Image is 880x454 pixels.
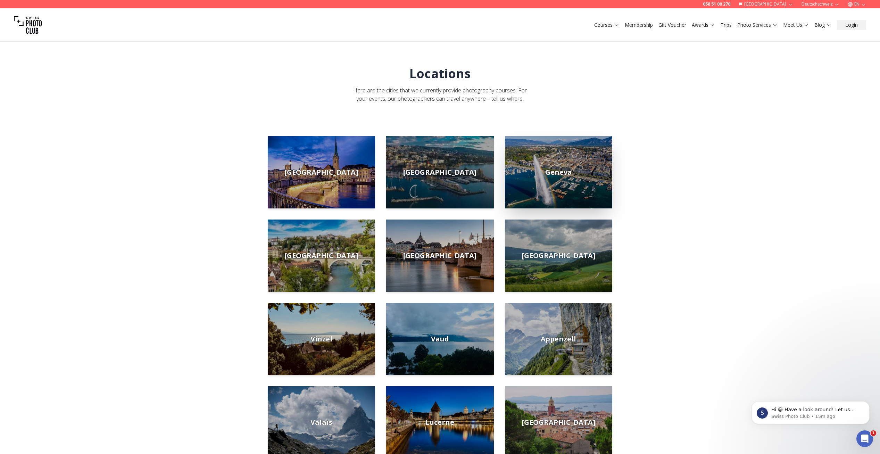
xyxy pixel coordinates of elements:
a: Gift Voucher [658,22,686,28]
span: 1 [871,430,876,436]
img: vaud [386,303,493,375]
span: Vaud [431,334,449,344]
button: Login [837,20,866,30]
img: neuchatel [505,220,612,292]
a: Meet Us [783,22,809,28]
button: Gift Voucher [656,20,689,30]
span: Valais [310,418,332,427]
a: Photo Services [737,22,778,28]
span: Geneva [545,167,572,177]
img: basel [386,220,493,292]
a: Vaud [386,303,493,375]
button: Meet Us [780,20,812,30]
a: 058 51 00 270 [703,1,730,7]
span: [GEOGRAPHIC_DATA] [403,251,476,261]
button: Photo Services [734,20,780,30]
img: geneve [505,136,612,208]
a: Trips [721,22,732,28]
img: appenzell [505,303,612,375]
img: zurich [268,136,375,208]
span: [GEOGRAPHIC_DATA] [522,251,595,261]
span: [GEOGRAPHIC_DATA] [522,418,595,427]
button: Awards [689,20,718,30]
img: Swiss photo club [14,11,42,39]
span: [GEOGRAPHIC_DATA] [285,167,358,177]
a: [GEOGRAPHIC_DATA] [268,220,375,292]
iframe: Intercom notifications message [741,387,880,435]
a: [GEOGRAPHIC_DATA] [386,220,493,292]
button: Trips [718,20,734,30]
a: [GEOGRAPHIC_DATA] [505,220,612,292]
button: Blog [812,20,834,30]
a: Vinzel [268,303,375,375]
img: lausanne [386,136,493,208]
span: Appenzell [541,334,576,344]
a: Awards [692,22,715,28]
button: Membership [622,20,656,30]
a: Blog [814,22,831,28]
h1: Locations [409,67,471,81]
a: [GEOGRAPHIC_DATA] [268,136,375,208]
a: Appenzell [505,303,612,375]
span: Here are the cities that we currently provide photography courses. For your events, our photograp... [353,86,527,102]
a: Geneva [505,136,612,208]
button: Courses [591,20,622,30]
span: [GEOGRAPHIC_DATA] [285,251,358,261]
span: [GEOGRAPHIC_DATA] [403,167,476,177]
span: Lucerne [425,418,454,427]
img: vinzel [268,303,375,375]
a: Membership [625,22,653,28]
iframe: Intercom live chat [856,430,873,447]
a: Courses [594,22,619,28]
a: [GEOGRAPHIC_DATA] [386,136,493,208]
img: bern [268,220,375,292]
span: Vinzel [310,334,332,344]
